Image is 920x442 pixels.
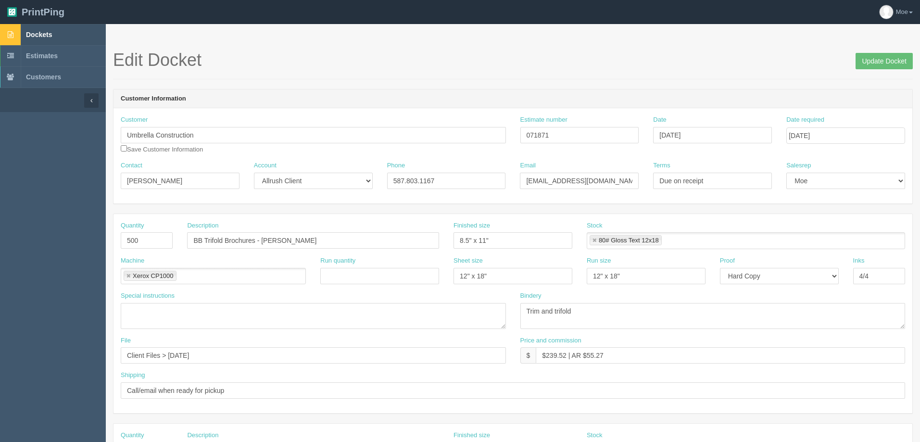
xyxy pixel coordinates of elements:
[121,431,144,440] label: Quantity
[520,291,542,301] label: Bindery
[786,161,811,170] label: Salesrep
[853,256,865,265] label: Inks
[121,336,131,345] label: File
[26,52,58,60] span: Estimates
[520,161,536,170] label: Email
[187,221,218,230] label: Description
[121,127,506,143] input: Enter customer name
[121,256,144,265] label: Machine
[113,89,912,109] header: Customer Information
[520,303,906,329] textarea: Trim and trifold
[320,256,355,265] label: Run quantity
[121,221,144,230] label: Quantity
[599,237,659,243] div: 80# Gloss Text 12x18
[587,221,603,230] label: Stock
[187,431,218,440] label: Description
[121,291,175,301] label: Special instructions
[653,115,666,125] label: Date
[520,336,581,345] label: Price and commission
[7,7,17,17] img: logo-3e63b451c926e2ac314895c53de4908e5d424f24456219fb08d385ab2e579770.png
[587,431,603,440] label: Stock
[254,161,277,170] label: Account
[720,256,735,265] label: Proof
[26,31,52,38] span: Dockets
[454,256,483,265] label: Sheet size
[520,115,567,125] label: Estimate number
[786,115,824,125] label: Date required
[121,115,148,125] label: Customer
[454,221,490,230] label: Finished size
[587,256,611,265] label: Run size
[26,73,61,81] span: Customers
[653,161,670,170] label: Terms
[121,161,142,170] label: Contact
[454,431,490,440] label: Finished size
[121,371,145,380] label: Shipping
[133,273,174,279] div: Xerox CP1000
[387,161,405,170] label: Phone
[520,347,536,364] div: $
[121,115,506,154] div: Save Customer Information
[880,5,893,19] img: avatar_default-7531ab5dedf162e01f1e0bb0964e6a185e93c5c22dfe317fb01d7f8cd2b1632c.jpg
[113,51,913,70] h1: Edit Docket
[856,53,913,69] input: Update Docket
